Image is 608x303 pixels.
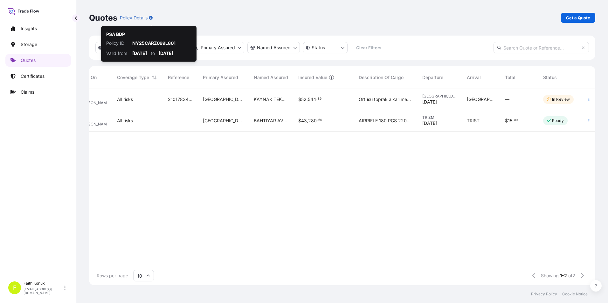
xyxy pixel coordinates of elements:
a: Storage [5,38,71,51]
p: Policy ID [106,40,128,46]
span: 1-2 [560,273,567,279]
span: [PERSON_NAME] [79,100,110,105]
span: [DATE] [422,99,437,105]
span: [GEOGRAPHIC_DATA] [467,96,495,103]
span: [GEOGRAPHIC_DATA] [422,94,457,99]
span: 2101783408 [168,96,193,103]
p: [EMAIL_ADDRESS][DOMAIN_NAME] [24,287,63,295]
p: Claims [21,89,34,95]
span: — [168,118,172,124]
p: Named Assured [257,44,291,51]
a: Claims [5,86,71,98]
span: Showing [541,273,559,279]
button: Clear Filters [351,43,386,53]
p: Valid from [106,50,128,57]
span: AIRRIFLE 180 PCS 2203 KG INSURANCE PREMIUM 90 USD(TAX INCLUDED) [359,118,412,124]
button: distributor Filter options [191,42,244,53]
span: Reference [168,74,189,81]
span: [GEOGRAPHIC_DATA] [203,118,244,124]
span: of 2 [568,273,575,279]
span: . [316,98,317,100]
span: — [505,96,509,103]
p: [DATE] [159,50,173,57]
p: Ready [552,118,564,123]
span: BAHTIYAR AV MALZ. PAZ.LTD.STI. [254,118,288,124]
a: Certificates [5,70,71,83]
span: $ [298,118,301,123]
p: [DATE] [132,50,147,57]
span: [DATE] [422,120,437,126]
a: Quotes [5,54,71,67]
span: TRIZM [422,115,457,120]
span: [PERSON_NAME] [79,122,110,127]
span: 60 [318,119,322,121]
a: Cookie Notice [562,292,588,297]
span: 89 [318,98,321,100]
span: TRIST [467,118,480,124]
span: Coverage Type [117,74,149,81]
a: Privacy Policy [531,292,557,297]
p: Insights [21,25,37,32]
span: Named Assured [254,74,288,81]
span: All risks [117,118,133,124]
span: 52 [301,97,307,102]
span: Rows per page [97,273,128,279]
p: In Review [552,97,570,102]
span: 280 [308,118,317,123]
button: cargoOwner Filter options [247,42,300,53]
button: certificateStatus Filter options [303,42,348,53]
span: Insured Value [298,74,327,81]
p: Policy Details [120,15,148,21]
span: Total [505,74,515,81]
p: Quotes [89,13,117,23]
p: Storage [21,41,37,48]
p: Clear Filters [356,44,381,51]
span: Arrival [467,74,481,81]
span: , [307,118,308,123]
p: Certificates [21,73,45,79]
span: $ [298,97,301,102]
span: 43 [301,118,307,123]
p: Primary Assured [201,44,235,51]
p: Status [312,44,325,51]
span: Örtüsü toprak alkali metal bileşiği 23 PALET / 25875 KG Fatura Refersans numarası : 50004465 INSU... [359,96,412,103]
p: Faith Konuk [24,281,63,286]
span: . [317,119,318,121]
span: $ [505,118,508,123]
span: KAYNAK TEKNIGI [254,96,288,103]
p: Get a Quote [566,15,590,21]
p: NY25CARZ099L801 [132,40,191,46]
span: 544 [308,97,316,102]
span: [GEOGRAPHIC_DATA] [203,96,244,103]
span: 00 [514,119,518,121]
p: PSA BDP [106,31,125,37]
span: 15 [508,118,512,123]
p: Quotes [21,57,36,64]
a: Insights [5,22,71,35]
span: Primary Assured [203,74,238,81]
span: , [307,97,308,102]
button: Sort [150,74,158,81]
span: Departure [422,74,443,81]
span: F [13,285,17,291]
p: to [151,50,155,57]
span: All risks [117,96,133,103]
input: Search Quote or Reference... [494,42,589,53]
button: createdOn Filter options [95,42,140,53]
span: Status [543,74,557,81]
a: Get a Quote [561,13,595,23]
span: Description Of Cargo [359,74,404,81]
